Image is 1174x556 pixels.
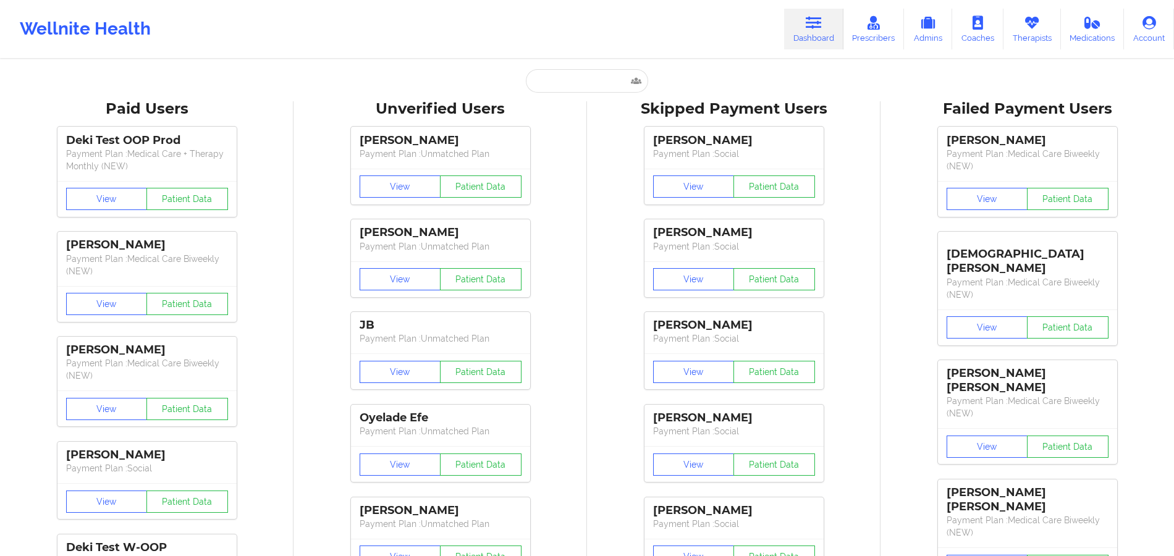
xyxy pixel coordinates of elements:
[360,133,522,148] div: [PERSON_NAME]
[1027,316,1109,339] button: Patient Data
[733,268,815,290] button: Patient Data
[904,9,952,49] a: Admins
[1027,436,1109,458] button: Patient Data
[360,453,441,476] button: View
[947,395,1109,419] p: Payment Plan : Medical Care Biweekly (NEW)
[440,361,522,383] button: Patient Data
[947,514,1109,539] p: Payment Plan : Medical Care Biweekly (NEW)
[360,503,522,518] div: [PERSON_NAME]
[440,268,522,290] button: Patient Data
[653,240,815,253] p: Payment Plan : Social
[947,436,1028,458] button: View
[596,99,872,119] div: Skipped Payment Users
[653,225,815,240] div: [PERSON_NAME]
[1027,188,1109,210] button: Patient Data
[66,148,228,172] p: Payment Plan : Medical Care + Therapy Monthly (NEW)
[66,293,148,315] button: View
[66,238,228,252] div: [PERSON_NAME]
[146,293,228,315] button: Patient Data
[66,343,228,357] div: [PERSON_NAME]
[360,175,441,198] button: View
[947,366,1109,395] div: [PERSON_NAME] [PERSON_NAME]
[843,9,905,49] a: Prescribers
[360,361,441,383] button: View
[784,9,843,49] a: Dashboard
[66,491,148,513] button: View
[653,268,735,290] button: View
[360,518,522,530] p: Payment Plan : Unmatched Plan
[66,253,228,277] p: Payment Plan : Medical Care Biweekly (NEW)
[360,225,522,240] div: [PERSON_NAME]
[947,276,1109,301] p: Payment Plan : Medical Care Biweekly (NEW)
[146,491,228,513] button: Patient Data
[889,99,1165,119] div: Failed Payment Users
[653,411,815,425] div: [PERSON_NAME]
[653,518,815,530] p: Payment Plan : Social
[733,175,815,198] button: Patient Data
[952,9,1003,49] a: Coaches
[146,398,228,420] button: Patient Data
[947,188,1028,210] button: View
[1003,9,1061,49] a: Therapists
[733,453,815,476] button: Patient Data
[653,133,815,148] div: [PERSON_NAME]
[947,148,1109,172] p: Payment Plan : Medical Care Biweekly (NEW)
[947,486,1109,514] div: [PERSON_NAME] [PERSON_NAME]
[653,332,815,345] p: Payment Plan : Social
[66,541,228,555] div: Deki Test W-OOP
[653,503,815,518] div: [PERSON_NAME]
[440,175,522,198] button: Patient Data
[653,175,735,198] button: View
[9,99,285,119] div: Paid Users
[360,268,441,290] button: View
[360,411,522,425] div: Oyelade Efe
[360,318,522,332] div: JB
[146,188,228,210] button: Patient Data
[66,462,228,474] p: Payment Plan : Social
[66,357,228,382] p: Payment Plan : Medical Care Biweekly (NEW)
[653,361,735,383] button: View
[653,148,815,160] p: Payment Plan : Social
[947,316,1028,339] button: View
[66,133,228,148] div: Deki Test OOP Prod
[947,133,1109,148] div: [PERSON_NAME]
[66,448,228,462] div: [PERSON_NAME]
[1124,9,1174,49] a: Account
[360,148,522,160] p: Payment Plan : Unmatched Plan
[360,332,522,345] p: Payment Plan : Unmatched Plan
[1061,9,1125,49] a: Medications
[653,425,815,437] p: Payment Plan : Social
[653,318,815,332] div: [PERSON_NAME]
[653,453,735,476] button: View
[66,398,148,420] button: View
[360,240,522,253] p: Payment Plan : Unmatched Plan
[302,99,578,119] div: Unverified Users
[947,238,1109,276] div: [DEMOGRAPHIC_DATA][PERSON_NAME]
[66,188,148,210] button: View
[440,453,522,476] button: Patient Data
[360,425,522,437] p: Payment Plan : Unmatched Plan
[733,361,815,383] button: Patient Data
